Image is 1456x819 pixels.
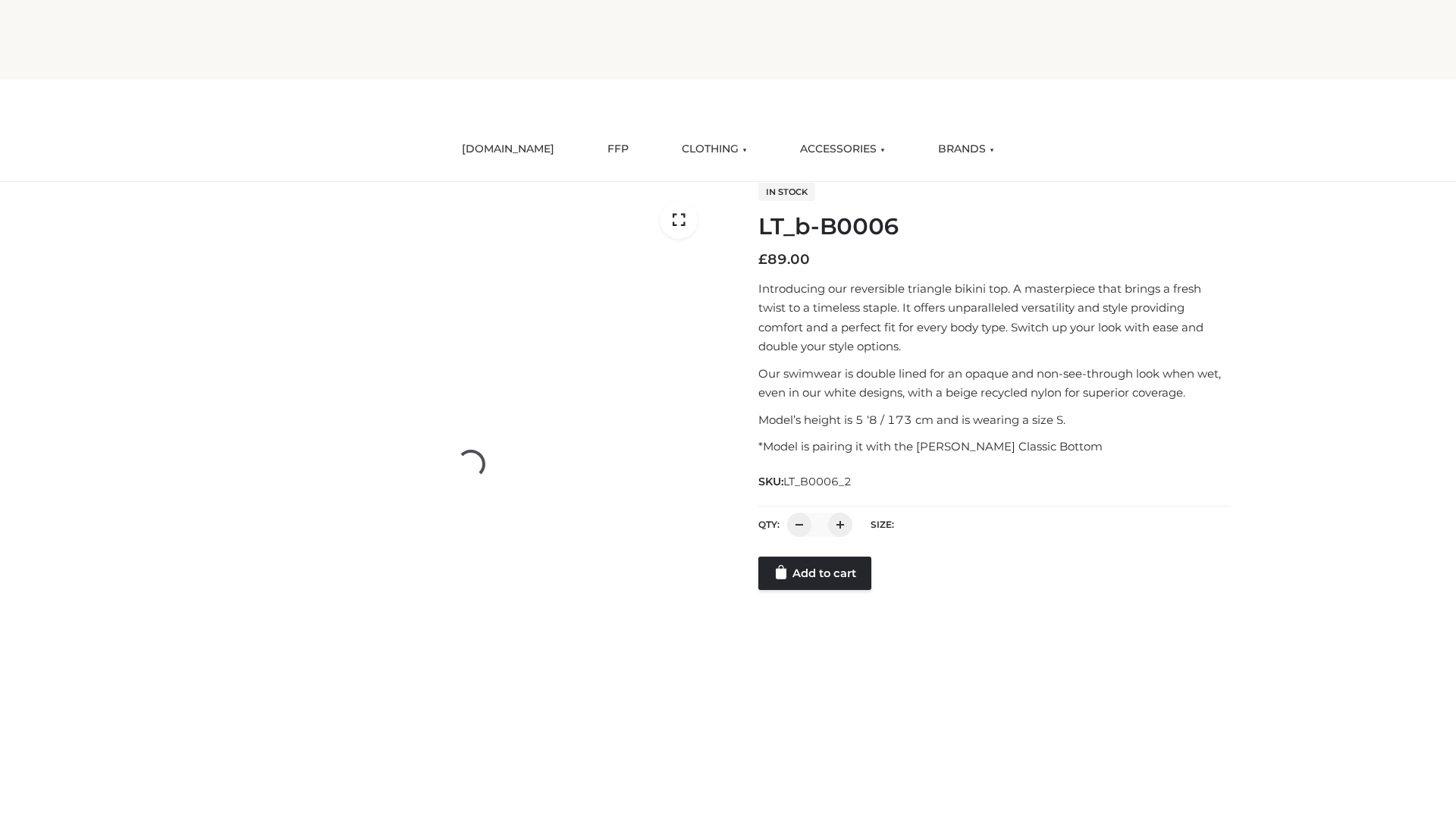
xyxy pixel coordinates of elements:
a: FFP [596,133,640,166]
label: QTY: [758,519,780,530]
span: £ [758,251,767,268]
a: [DOMAIN_NAME] [450,133,566,166]
a: CLOTHING [670,133,758,166]
label: Size: [871,519,894,530]
span: In stock [758,183,815,201]
p: Model’s height is 5 ‘8 / 173 cm and is wearing a size S. [758,410,1231,430]
p: *Model is pairing it with the [PERSON_NAME] Classic Bottom [758,437,1231,457]
span: LT_B0006_2 [783,475,852,488]
span: SKU: [758,472,853,491]
a: Add to cart [758,557,871,590]
a: ACCESSORIES [789,133,896,166]
p: Our swimwear is double lined for an opaque and non-see-through look when wet, even in our white d... [758,364,1231,403]
bdi: 89.00 [758,251,810,268]
h1: LT_b-B0006 [758,213,1231,240]
p: Introducing our reversible triangle bikini top. A masterpiece that brings a fresh twist to a time... [758,279,1231,356]
a: BRANDS [927,133,1006,166]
